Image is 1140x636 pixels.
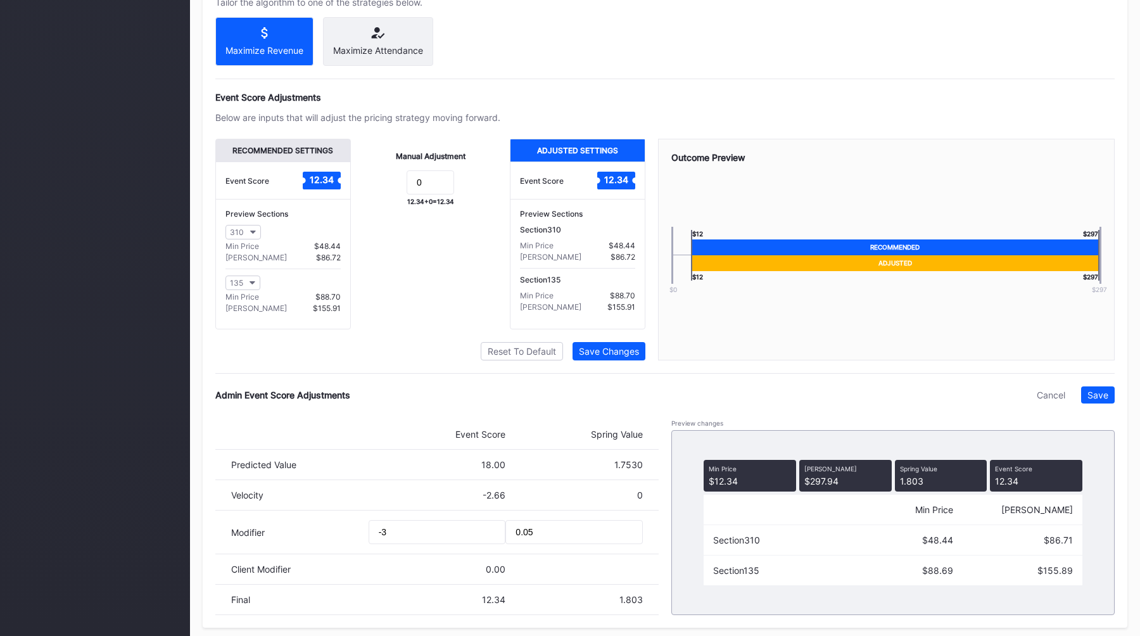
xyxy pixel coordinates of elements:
[520,176,564,186] div: Event Score
[225,241,259,251] div: Min Price
[1083,230,1099,239] div: $ 297
[505,594,643,605] div: 1.803
[225,176,269,186] div: Event Score
[505,429,643,440] div: Spring Value
[407,198,454,205] div: 12.34 + 0 = 12.34
[230,278,243,288] div: 135
[799,460,892,492] div: $297.94
[225,225,261,239] button: 310
[713,535,833,545] div: Section 310
[369,490,506,500] div: -2.66
[671,152,1101,163] div: Outcome Preview
[225,276,260,290] button: 135
[579,346,639,357] div: Save Changes
[333,45,423,56] div: Maximize Attendance
[369,594,506,605] div: 12.34
[314,241,341,251] div: $48.44
[953,504,1073,515] div: [PERSON_NAME]
[573,342,645,360] button: Save Changes
[990,460,1082,492] div: 12.34
[310,174,334,185] text: 12.34
[225,209,341,219] div: Preview Sections
[833,535,953,545] div: $48.44
[231,490,369,500] div: Velocity
[505,490,643,500] div: 0
[1030,386,1072,404] button: Cancel
[231,527,369,538] div: Modifier
[520,225,635,234] div: Section 310
[225,45,303,56] div: Maximize Revenue
[704,460,796,492] div: $12.34
[520,209,635,219] div: Preview Sections
[604,174,628,185] text: 12.34
[953,535,1073,545] div: $86.71
[231,564,369,575] div: Client Modifier
[709,465,791,473] div: Min Price
[230,227,244,237] div: 310
[610,291,635,300] div: $88.70
[520,302,581,312] div: [PERSON_NAME]
[995,465,1077,473] div: Event Score
[231,459,369,470] div: Predicted Value
[369,429,506,440] div: Event Score
[609,241,635,250] div: $48.44
[691,239,1099,255] div: Recommended
[1037,390,1065,400] div: Cancel
[953,565,1073,576] div: $155.89
[369,564,506,575] div: 0.00
[510,139,645,162] div: Adjusted Settings
[481,342,563,360] button: Reset To Default
[713,565,833,576] div: Section 135
[691,271,703,281] div: $ 12
[396,151,465,161] div: Manual Adjustment
[520,275,635,284] div: Section 135
[1083,271,1099,281] div: $ 297
[231,594,369,605] div: Final
[1087,390,1108,400] div: Save
[607,302,635,312] div: $155.91
[651,286,695,293] div: $0
[215,92,1115,103] div: Event Score Adjustments
[1081,386,1115,404] button: Save
[833,504,953,515] div: Min Price
[216,139,350,162] div: Recommended Settings
[671,419,1115,427] div: Preview changes
[895,460,987,492] div: 1.803
[804,465,887,473] div: [PERSON_NAME]
[505,459,643,470] div: 1.7530
[369,459,506,470] div: 18.00
[488,346,556,357] div: Reset To Default
[833,565,953,576] div: $88.69
[611,252,635,262] div: $86.72
[900,465,982,473] div: Spring Value
[225,303,287,313] div: [PERSON_NAME]
[316,253,341,262] div: $86.72
[691,230,703,239] div: $ 12
[215,390,350,400] div: Admin Event Score Adjustments
[225,253,287,262] div: [PERSON_NAME]
[520,252,581,262] div: [PERSON_NAME]
[225,292,259,302] div: Min Price
[520,241,554,250] div: Min Price
[520,291,554,300] div: Min Price
[215,112,500,123] div: Below are inputs that will adjust the pricing strategy moving forward.
[313,303,341,313] div: $155.91
[1077,286,1122,293] div: $ 297
[315,292,341,302] div: $88.70
[691,255,1099,271] div: Adjusted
